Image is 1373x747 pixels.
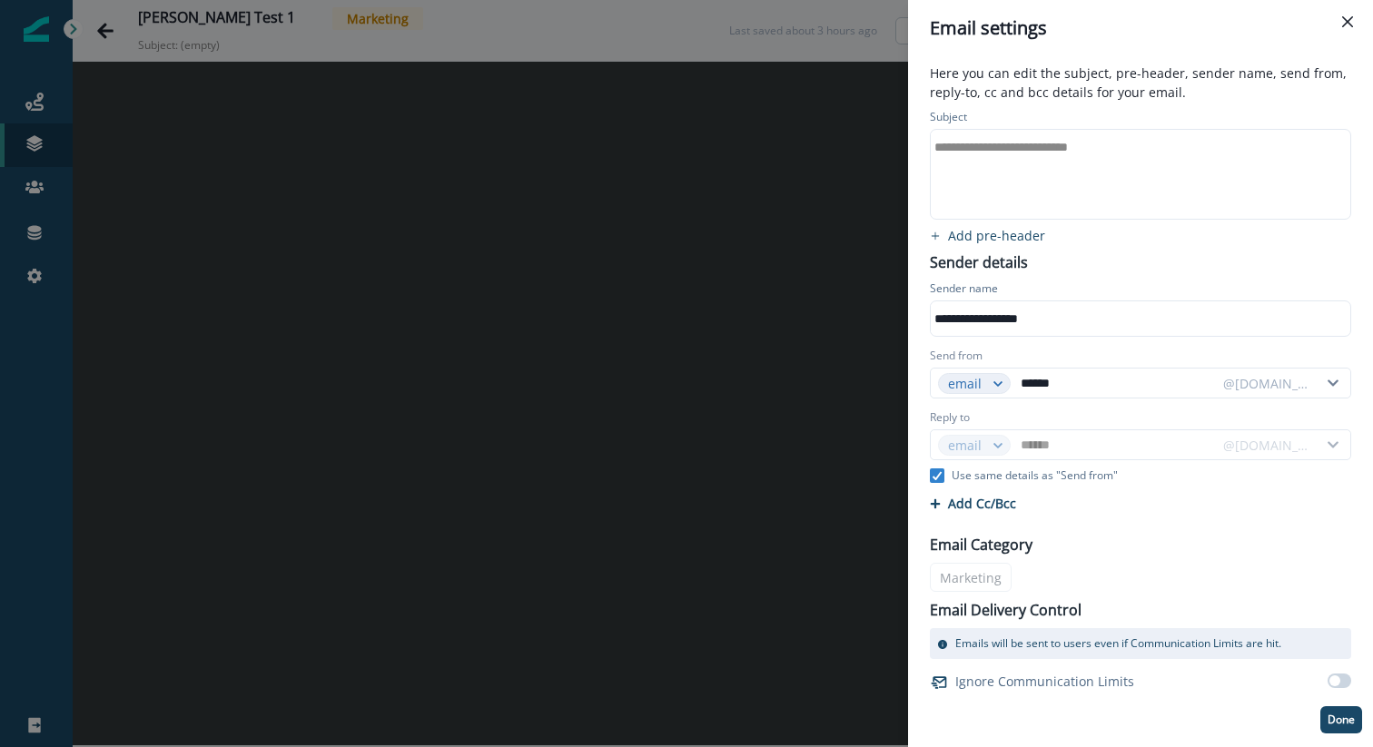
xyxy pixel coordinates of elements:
[930,15,1351,42] div: Email settings
[919,227,1056,244] button: add preheader
[948,227,1045,244] p: Add pre-header
[955,672,1134,691] p: Ignore Communication Limits
[952,467,1118,484] p: Use same details as "Send from"
[930,348,983,364] label: Send from
[930,280,998,300] p: Sender name
[948,374,984,393] div: email
[930,109,967,129] p: Subject
[1328,713,1355,726] p: Done
[919,64,1362,105] p: Here you can edit the subject, pre-header, sender name, send from, reply-to, cc and bcc details f...
[930,409,970,426] label: Reply to
[955,635,1281,652] p: Emails will be sent to users even if Communication Limits are hit.
[1333,7,1362,36] button: Close
[1223,374,1310,393] div: @[DOMAIN_NAME]
[1320,706,1362,733] button: Done
[919,248,1039,273] p: Sender details
[930,495,1016,512] button: Add Cc/Bcc
[930,599,1082,621] p: Email Delivery Control
[930,534,1032,555] p: Email Category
